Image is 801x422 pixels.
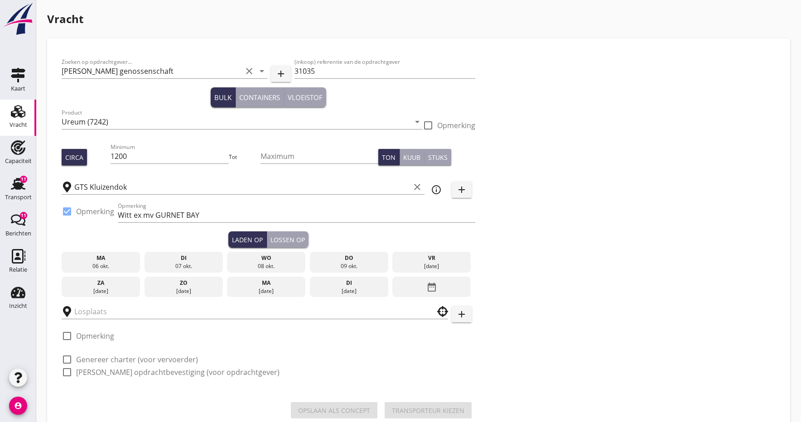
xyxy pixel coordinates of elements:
[294,64,475,78] input: (inkoop) referentie van de opdrachtgever
[229,279,304,287] div: ma
[229,254,304,262] div: wo
[62,149,87,165] button: Circa
[426,279,437,295] i: date_range
[76,207,114,216] label: Opmerking
[20,212,27,219] div: 11
[214,92,232,103] div: Bulk
[456,184,467,195] i: add
[10,122,27,128] div: Vracht
[5,194,32,200] div: Transport
[11,86,25,91] div: Kaart
[64,279,138,287] div: za
[64,262,138,270] div: 06 okt.
[425,149,451,165] button: Stuks
[228,231,267,248] button: Laden op
[275,68,286,79] i: add
[65,153,83,162] div: Circa
[146,262,221,270] div: 07 okt.
[62,115,410,129] input: Product
[382,153,396,162] div: Ton
[74,304,423,319] input: Losplaats
[146,254,221,262] div: di
[288,92,323,103] div: Vloeistof
[312,254,386,262] div: do
[211,87,236,107] button: Bulk
[76,368,280,377] label: [PERSON_NAME] opdrachtbevestiging (voor opdrachtgever)
[312,287,386,295] div: [DATE]
[431,184,442,195] i: info_outline
[74,180,410,194] input: Laadplaats
[403,153,420,162] div: Kuub
[412,182,423,192] i: clear
[400,149,425,165] button: Kuub
[437,121,475,130] label: Opmerking
[64,254,138,262] div: ma
[261,149,378,163] input: Maximum
[267,231,309,248] button: Lossen op
[5,158,32,164] div: Capaciteit
[118,208,475,222] input: Opmerking
[395,254,469,262] div: vr
[76,355,198,364] label: Genereer charter (voor vervoerder)
[229,287,304,295] div: [DATE]
[312,279,386,287] div: di
[312,262,386,270] div: 09 okt.
[256,66,267,77] i: arrow_drop_down
[239,92,280,103] div: Containers
[378,149,400,165] button: Ton
[146,279,221,287] div: zo
[5,230,31,236] div: Berichten
[232,235,263,245] div: Laden op
[395,262,469,270] div: [DATE]
[146,287,221,295] div: [DATE]
[9,267,27,273] div: Relatie
[284,87,326,107] button: Vloeistof
[229,262,304,270] div: 08 okt.
[62,64,242,78] input: Zoeken op opdrachtgever...
[412,116,423,127] i: arrow_drop_down
[236,87,284,107] button: Containers
[428,153,448,162] div: Stuks
[2,2,34,36] img: logo-small.a267ee39.svg
[229,153,261,161] div: Tot
[47,11,790,27] h1: Vracht
[111,149,228,163] input: Minimum
[9,397,27,415] i: account_circle
[64,287,138,295] div: [DATE]
[9,303,27,309] div: Inzicht
[270,235,305,245] div: Lossen op
[76,331,114,340] label: Opmerking
[456,309,467,320] i: add
[244,66,255,77] i: clear
[20,176,27,183] div: 11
